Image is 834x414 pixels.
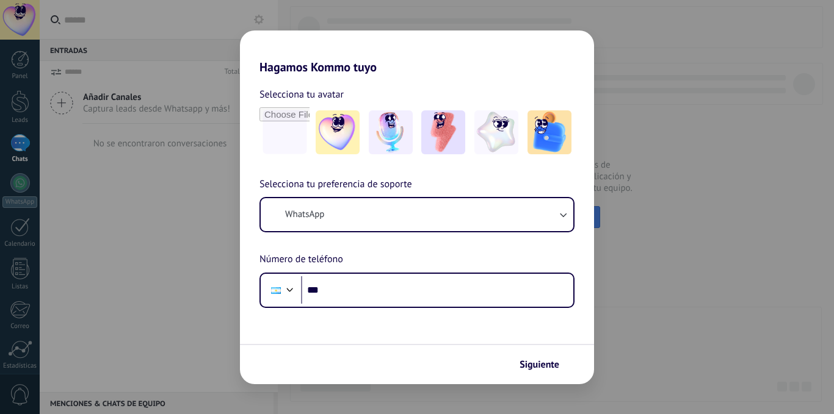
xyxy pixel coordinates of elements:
[285,209,324,221] span: WhatsApp
[474,110,518,154] img: -4.jpeg
[316,110,360,154] img: -1.jpeg
[259,252,343,268] span: Número de teléfono
[240,30,594,74] h2: Hagamos Kommo tuyo
[259,87,344,102] span: Selecciona tu avatar
[528,110,571,154] img: -5.jpeg
[520,360,559,369] span: Siguiente
[261,198,573,231] button: WhatsApp
[514,354,576,375] button: Siguiente
[259,177,412,193] span: Selecciona tu preferencia de soporte
[264,277,288,303] div: Argentina: + 54
[369,110,413,154] img: -2.jpeg
[421,110,465,154] img: -3.jpeg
